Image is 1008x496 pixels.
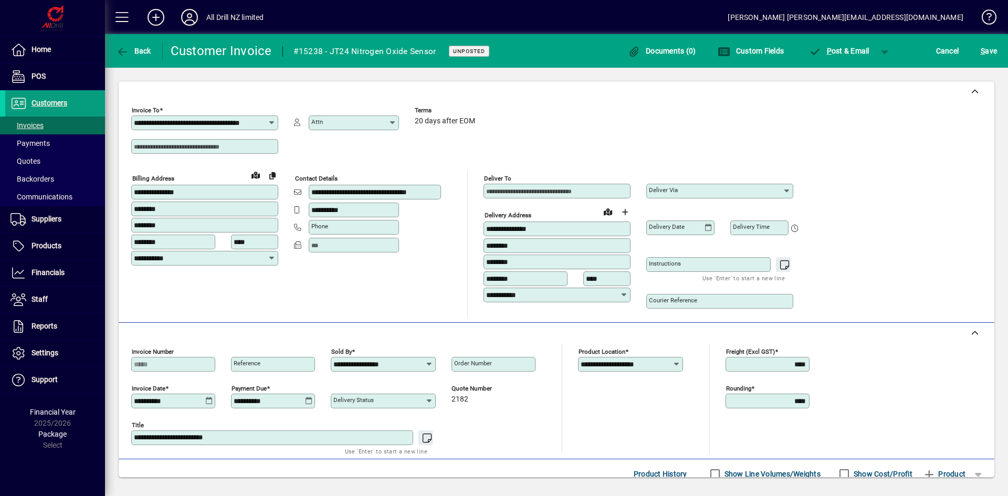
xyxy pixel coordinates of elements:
[579,348,625,355] mat-label: Product location
[31,72,46,80] span: POS
[31,99,67,107] span: Customers
[10,175,54,183] span: Backorders
[132,107,160,114] mat-label: Invoice To
[5,170,105,188] a: Backorders
[31,295,48,303] span: Staff
[132,348,174,355] mat-label: Invoice number
[5,313,105,340] a: Reports
[173,8,206,27] button: Profile
[232,385,267,392] mat-label: Payment due
[5,340,105,366] a: Settings
[629,465,691,483] button: Product History
[5,206,105,233] a: Suppliers
[649,223,685,230] mat-label: Delivery date
[923,466,965,482] span: Product
[31,349,58,357] span: Settings
[311,223,328,230] mat-label: Phone
[649,260,681,267] mat-label: Instructions
[31,322,57,330] span: Reports
[628,47,696,55] span: Documents (0)
[918,465,971,483] button: Product
[600,203,616,220] a: View on map
[733,223,770,230] mat-label: Delivery time
[5,287,105,313] a: Staff
[264,167,281,184] button: Copy to Delivery address
[981,47,985,55] span: S
[10,121,44,130] span: Invoices
[5,188,105,206] a: Communications
[415,107,478,114] span: Terms
[132,421,144,429] mat-label: Title
[5,260,105,286] a: Financials
[113,41,154,60] button: Back
[726,348,775,355] mat-label: Freight (excl GST)
[933,41,962,60] button: Cancel
[105,41,163,60] app-page-header-button: Back
[453,48,485,55] span: Unposted
[10,157,40,165] span: Quotes
[31,241,61,250] span: Products
[649,297,697,304] mat-label: Courier Reference
[10,193,72,201] span: Communications
[803,41,875,60] button: Post & Email
[728,9,963,26] div: [PERSON_NAME] [PERSON_NAME][EMAIL_ADDRESS][DOMAIN_NAME]
[454,360,492,367] mat-label: Order number
[5,367,105,393] a: Support
[616,204,633,220] button: Choose address
[234,360,260,367] mat-label: Reference
[5,117,105,134] a: Invoices
[38,430,67,438] span: Package
[293,43,436,60] div: #15238 - JT24 Nitrogen Oxide Sensor
[30,408,76,416] span: Financial Year
[132,385,165,392] mat-label: Invoice date
[981,43,997,59] span: ave
[978,41,1000,60] button: Save
[722,469,821,479] label: Show Line Volumes/Weights
[10,139,50,147] span: Payments
[415,117,475,125] span: 20 days after EOM
[702,272,785,284] mat-hint: Use 'Enter' to start a new line
[625,41,699,60] button: Documents (0)
[116,47,151,55] span: Back
[484,175,511,182] mat-label: Deliver To
[333,396,374,404] mat-label: Delivery status
[974,2,995,36] a: Knowledge Base
[808,47,869,55] span: ost & Email
[331,348,352,355] mat-label: Sold by
[715,41,786,60] button: Custom Fields
[451,385,514,392] span: Quote number
[718,47,784,55] span: Custom Fields
[649,186,678,194] mat-label: Deliver via
[451,395,468,404] span: 2182
[311,118,323,125] mat-label: Attn
[171,43,272,59] div: Customer Invoice
[634,466,687,482] span: Product History
[5,134,105,152] a: Payments
[345,445,427,457] mat-hint: Use 'Enter' to start a new line
[31,215,61,223] span: Suppliers
[5,152,105,170] a: Quotes
[5,233,105,259] a: Products
[936,43,959,59] span: Cancel
[247,166,264,183] a: View on map
[726,385,751,392] mat-label: Rounding
[31,45,51,54] span: Home
[852,469,912,479] label: Show Cost/Profit
[5,64,105,90] a: POS
[139,8,173,27] button: Add
[827,47,832,55] span: P
[31,375,58,384] span: Support
[31,268,65,277] span: Financials
[206,9,264,26] div: All Drill NZ limited
[5,37,105,63] a: Home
